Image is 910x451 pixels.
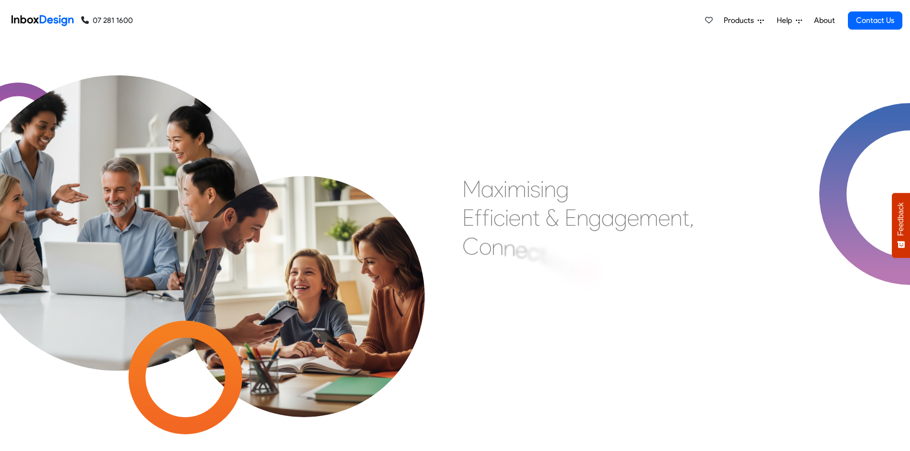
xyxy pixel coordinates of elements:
div: t [533,203,540,232]
button: Feedback - Show survey [892,193,910,258]
div: E [462,203,474,232]
div: M [462,175,481,203]
div: n [503,234,515,262]
div: i [505,203,509,232]
div: m [639,203,658,232]
div: t [682,203,689,232]
div: a [481,175,494,203]
div: i [490,203,493,232]
div: n [577,203,589,232]
span: Feedback [897,202,905,236]
div: g [589,203,601,232]
span: Products [724,15,758,26]
div: n [544,175,556,203]
div: e [658,203,670,232]
div: E [565,203,577,232]
div: g [556,175,569,203]
div: e [509,203,521,232]
div: S [580,257,594,286]
div: g [562,252,575,281]
span: Help [777,15,796,26]
img: parents_with_child.png [153,116,455,417]
div: f [482,203,490,232]
div: c [527,238,539,266]
div: m [507,175,526,203]
a: Help [773,11,806,30]
div: n [670,203,682,232]
div: Maximising Efficient & Engagement, Connecting Schools, Families, and Students. [462,175,694,318]
a: Products [720,11,768,30]
div: x [494,175,503,203]
div: s [530,175,540,203]
a: Contact Us [848,11,902,30]
div: i [546,244,550,273]
div: i [526,175,530,203]
div: & [546,203,559,232]
div: n [492,232,503,261]
div: e [515,235,527,264]
div: e [627,203,639,232]
div: i [540,175,544,203]
div: , [689,203,694,232]
div: g [614,203,627,232]
div: i [503,175,507,203]
a: About [811,11,837,30]
div: c [493,203,505,232]
a: 07 281 1600 [81,15,133,26]
div: a [601,203,614,232]
div: n [550,248,562,276]
div: f [474,203,482,232]
div: o [479,232,492,261]
div: n [521,203,533,232]
div: C [462,232,479,261]
div: t [539,241,546,269]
